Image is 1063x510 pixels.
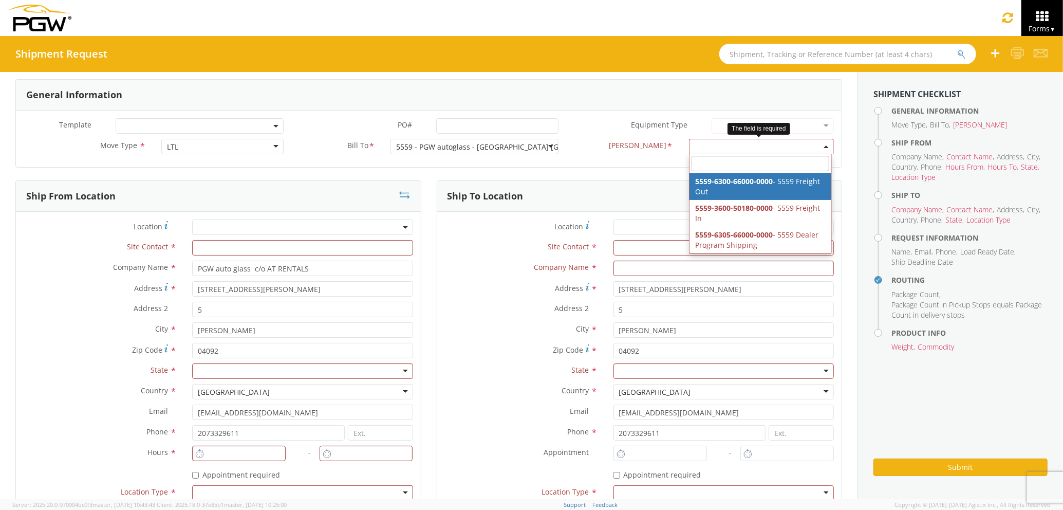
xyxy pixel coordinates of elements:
span: Phone [568,427,589,436]
span: ▼ [1050,25,1056,33]
li: , [946,152,994,162]
span: Forms [1029,24,1056,33]
div: [GEOGRAPHIC_DATA] [619,387,691,397]
span: 5559-6300-66000-0000 [696,176,773,186]
span: Country [891,162,917,172]
span: Hours [147,447,168,457]
span: Phone [921,215,941,225]
span: Email [149,406,168,416]
span: Equipment Type [631,120,687,130]
li: , [891,120,927,130]
h4: Product Info [891,329,1048,337]
span: Location [134,222,162,231]
span: Commodity [918,342,954,352]
img: pgw-form-logo-1aaa8060b1cc70fad034.png [8,5,71,31]
span: Company Name [534,262,589,272]
span: Location Type [966,215,1011,225]
span: - [729,447,732,457]
li: , [1021,162,1039,172]
h3: Ship From Location [26,191,116,202]
h4: Shipment Request [15,48,107,60]
li: , [915,247,933,257]
li: , [936,247,958,257]
span: Hours To [987,162,1017,172]
span: Hours From [945,162,983,172]
span: Email [915,247,931,257]
span: Location [555,222,584,231]
label: Appointment required [613,468,703,480]
input: Appointment required [613,472,620,479]
span: Server: 2025.20.0-970904bc0f3 [12,501,155,508]
div: [GEOGRAPHIC_DATA] [198,387,270,397]
span: Company Name [891,152,942,161]
span: - 5559 Freight Out [696,176,820,196]
span: Contact Name [946,152,993,161]
span: - 5559 Dealer Program Shipping [696,230,819,250]
span: Load Ready Date [960,247,1014,257]
span: Weight [891,342,913,352]
li: , [960,247,1016,257]
span: 5559-6305-66000-0000 [696,230,773,240]
input: Appointment required [192,472,199,479]
span: Country [141,386,168,395]
span: City [1027,152,1039,161]
span: PO# [398,120,412,130]
span: State [151,365,168,375]
span: Bill To [347,140,368,152]
li: , [891,152,944,162]
span: Bill To [930,120,949,130]
span: master, [DATE] 10:43:43 [92,501,155,508]
li: , [921,215,943,225]
li: , [945,215,964,225]
label: Appointment required [192,468,282,480]
span: Location Type [121,487,168,497]
li: , [921,162,943,172]
span: Package Count [891,289,939,299]
span: State [572,365,589,375]
span: City [1027,205,1039,214]
span: - [308,447,311,457]
span: State [945,215,962,225]
span: City [576,324,589,334]
span: Phone [921,162,941,172]
span: Location Type [891,172,936,182]
li: , [891,247,912,257]
span: Ship Deadline Date [891,257,953,267]
span: Address 2 [555,303,589,313]
span: Email [570,406,589,416]
li: , [997,152,1024,162]
li: , [891,205,944,215]
span: Company Name [113,262,168,272]
h4: General Information [891,107,1048,115]
span: Move Type [100,140,137,150]
span: - 5559 Freight In [696,203,820,223]
span: Phone [146,427,168,436]
span: Appointment [544,447,589,457]
input: Ext. [348,425,413,441]
a: Support [564,501,586,508]
span: Site Contact [548,242,589,251]
button: Submit [873,459,1048,476]
span: Country [891,215,917,225]
span: [PERSON_NAME] [953,120,1007,130]
h4: Ship From [891,139,1048,147]
span: Move Type [891,120,926,130]
h4: Ship To [891,191,1048,199]
li: , [891,162,918,172]
span: Country [562,386,589,395]
span: Contact Name [946,205,993,214]
span: Zip Code [132,345,162,355]
span: Address 2 [134,303,168,313]
span: State [1021,162,1038,172]
li: , [1027,152,1040,162]
input: Shipment, Tracking or Reference Number (at least 4 chars) [719,44,976,64]
li: , [930,120,950,130]
span: Site Contact [127,242,168,251]
a: Feedback [592,501,618,508]
li: , [945,162,985,172]
span: Package Count in Pickup Stops equals Package Count in delivery stops [891,300,1042,320]
span: Address [134,283,162,293]
span: Company Name [891,205,942,214]
strong: Shipment Checklist [873,88,961,100]
h3: General Information [26,90,122,100]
